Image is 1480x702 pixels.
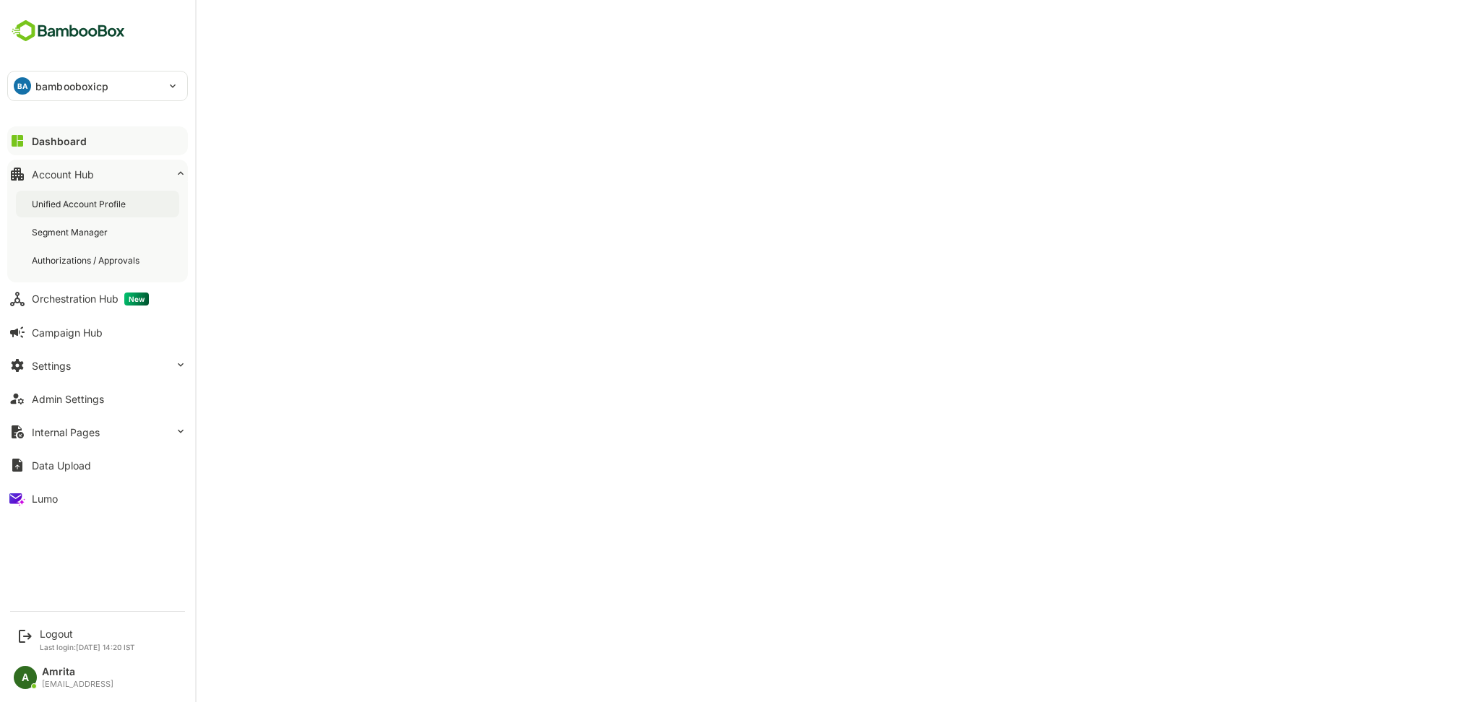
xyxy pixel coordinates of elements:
[40,643,135,651] p: Last login: [DATE] 14:20 IST
[7,126,188,155] button: Dashboard
[32,326,103,339] div: Campaign Hub
[7,351,188,380] button: Settings
[7,384,188,413] button: Admin Settings
[14,666,37,689] div: A
[32,168,94,181] div: Account Hub
[32,292,149,305] div: Orchestration Hub
[14,77,31,95] div: BA
[7,484,188,513] button: Lumo
[32,360,71,372] div: Settings
[42,666,113,678] div: Amrita
[42,680,113,689] div: [EMAIL_ADDRESS]
[7,451,188,480] button: Data Upload
[35,79,109,94] p: bambooboxicp
[40,628,135,640] div: Logout
[32,426,100,438] div: Internal Pages
[32,226,111,238] div: Segment Manager
[7,17,129,45] img: BambooboxFullLogoMark.5f36c76dfaba33ec1ec1367b70bb1252.svg
[7,285,188,313] button: Orchestration HubNew
[8,71,187,100] div: BAbambooboxicp
[7,318,188,347] button: Campaign Hub
[32,459,91,472] div: Data Upload
[7,160,188,188] button: Account Hub
[32,493,58,505] div: Lumo
[32,254,142,266] div: Authorizations / Approvals
[7,417,188,446] button: Internal Pages
[124,292,149,305] span: New
[32,393,104,405] div: Admin Settings
[32,198,129,210] div: Unified Account Profile
[32,135,87,147] div: Dashboard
